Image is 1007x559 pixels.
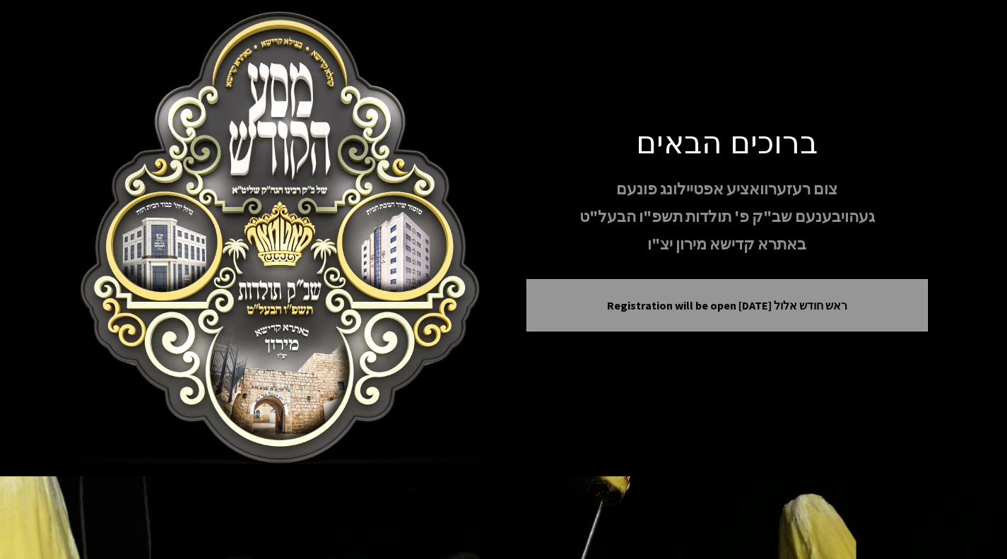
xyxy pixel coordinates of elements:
p: צום רעזערוואציע אפטיילונג פונעם [526,177,928,201]
p: געהויבענעם שב"ק פ' תולדות תשפ"ו הבעל"ט [526,204,928,229]
h1: ברוכים הבאים [526,122,928,160]
img: Meron Toldos Logo [80,11,481,465]
p: Registration will be open [DATE] ראש חודש אלול [544,297,910,314]
p: באתרא קדישא מירון יצ"ו [526,232,928,257]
